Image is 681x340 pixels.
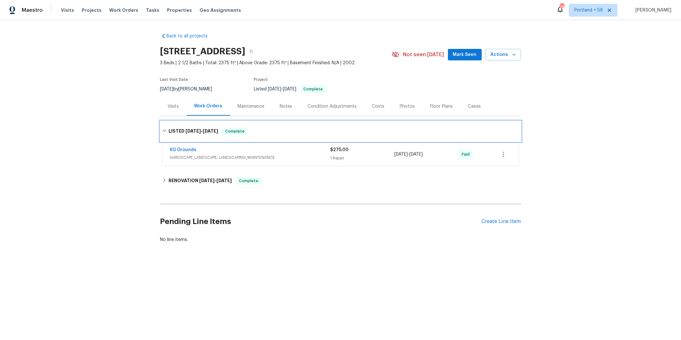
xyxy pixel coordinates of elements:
[160,60,392,66] span: 3 Beds | 2 1/2 Baths | Total: 2375 ft² | Above Grade: 2375 ft² | Basement Finished: N/A | 2002
[394,151,423,158] span: -
[185,129,201,133] span: [DATE]
[160,87,174,91] span: [DATE]
[167,7,192,13] span: Properties
[160,173,521,189] div: RENOVATION [DATE]-[DATE]Complete
[254,78,268,81] span: Project
[109,7,138,13] span: Work Orders
[160,236,521,243] div: No line items.
[203,129,218,133] span: [DATE]
[280,103,292,110] div: Notes
[199,178,232,183] span: -
[268,87,282,91] span: [DATE]
[400,103,415,110] div: Photos
[185,129,218,133] span: -
[238,103,265,110] div: Maintenance
[160,121,521,142] div: LISTED [DATE]-[DATE]Complete
[301,87,326,91] span: Complete
[199,178,215,183] span: [DATE]
[633,7,671,13] span: [PERSON_NAME]
[394,152,408,157] span: [DATE]
[61,7,74,13] span: Visits
[194,103,223,109] div: Work Orders
[22,7,43,13] span: Maestro
[223,128,247,135] span: Complete
[216,178,232,183] span: [DATE]
[403,51,444,58] span: Not seen [DATE]
[160,78,188,81] span: Last Visit Date
[236,178,261,184] span: Complete
[468,103,481,110] div: Cases
[482,219,521,225] div: Create Line Item
[560,4,564,10] div: 795
[146,8,159,12] span: Tasks
[169,177,232,185] h6: RENOVATION
[268,87,297,91] span: -
[462,151,472,158] span: Paid
[283,87,297,91] span: [DATE]
[330,148,349,152] span: $275.00
[409,152,423,157] span: [DATE]
[200,7,241,13] span: Geo Assignments
[254,87,326,91] span: Listed
[491,51,516,59] span: Actions
[372,103,385,110] div: Costs
[160,33,222,39] a: Back to all projects
[448,49,482,61] button: Mark Seen
[574,7,603,13] span: Portland + 59
[160,48,246,55] h2: [STREET_ADDRESS]
[82,7,102,13] span: Projects
[453,51,477,59] span: Mark Seen
[430,103,453,110] div: Floor Plans
[168,103,179,110] div: Visits
[160,85,220,93] div: by [PERSON_NAME]
[486,49,521,61] button: Actions
[308,103,357,110] div: Condition Adjustments
[246,46,257,57] button: Copy Address
[160,207,482,236] h2: Pending Line Items
[169,127,218,135] h6: LISTED
[170,154,330,161] span: HARDSCAPE_LANDSCAPE, LANDSCAPING_MAINTENANCE
[170,148,197,152] a: KG Grounds
[330,155,395,161] div: 1 Repair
